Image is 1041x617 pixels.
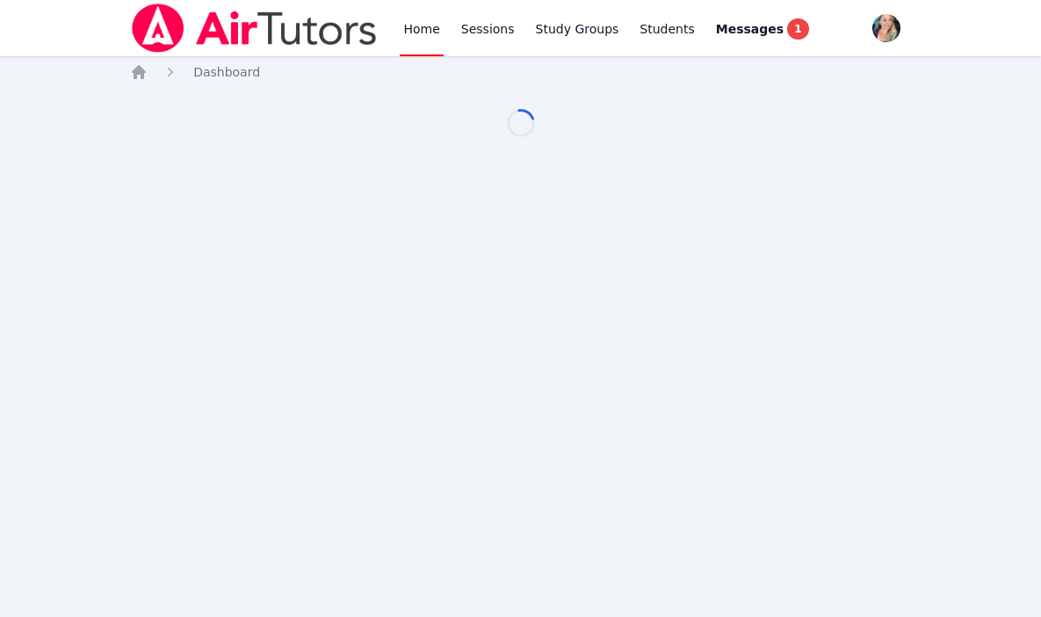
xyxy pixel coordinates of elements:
[130,63,911,81] nav: Breadcrumb
[716,20,784,38] span: Messages
[193,65,260,79] span: Dashboard
[193,63,260,81] a: Dashboard
[787,18,808,40] span: 1
[130,4,379,53] img: Air Tutors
